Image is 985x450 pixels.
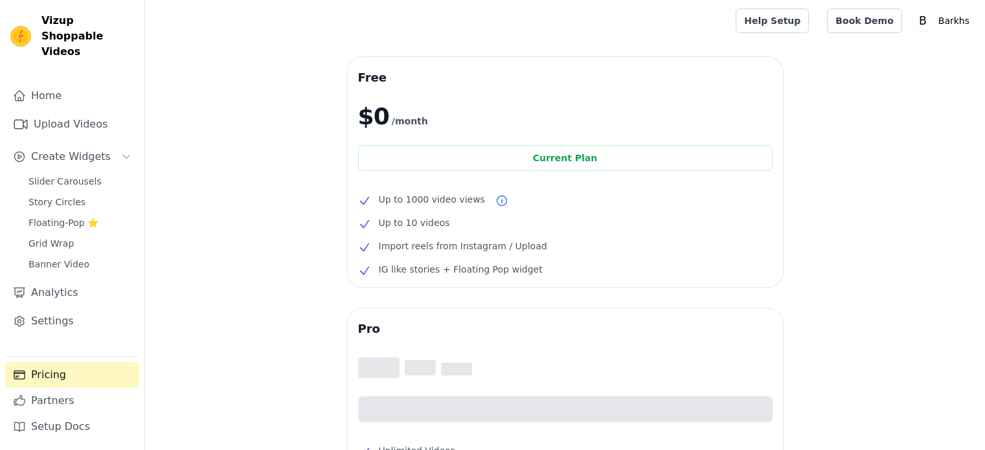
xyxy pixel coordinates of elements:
a: Slider Carousels [21,172,139,190]
button: B Barkhs [912,9,975,32]
text: B [919,14,927,27]
a: Grid Wrap [21,234,139,253]
a: Setup Docs [5,414,139,440]
a: Home [5,83,139,109]
span: Import reels from Instagram / Upload [379,238,547,254]
h3: Free [358,67,773,88]
span: Floating-Pop ⭐ [28,216,98,229]
p: Barkhs [933,9,975,32]
a: Partners [5,388,139,414]
span: Create Widgets [31,149,111,164]
a: Settings [5,308,139,334]
a: Banner Video [21,255,139,273]
a: Book Demo [827,8,901,33]
a: Pricing [5,362,139,388]
a: Help Setup [736,8,809,33]
span: Vizup Shoppable Videos [41,13,134,60]
span: Grid Wrap [28,237,74,250]
button: Create Widgets [5,144,139,170]
div: Current Plan [358,145,773,171]
span: Story Circles [28,196,85,208]
span: $0 [358,104,389,129]
span: IG like stories + Floating Pop widget [379,262,543,277]
h3: Pro [358,319,773,339]
img: Vizup [10,26,31,47]
span: Slider Carousels [28,175,102,188]
a: Upload Videos [5,111,139,137]
span: Banner Video [28,258,89,271]
a: Story Circles [21,193,139,211]
a: Floating-Pop ⭐ [21,214,139,232]
a: Analytics [5,280,139,306]
span: Up to 10 videos [379,215,450,231]
span: Up to 1000 video views [379,192,485,207]
span: /month [392,113,428,129]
